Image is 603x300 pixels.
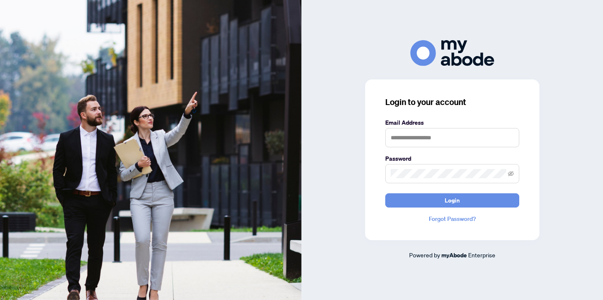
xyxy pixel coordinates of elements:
label: Email Address [385,118,519,127]
button: Login [385,193,519,208]
a: Forgot Password? [385,214,519,223]
span: Enterprise [468,251,495,259]
span: Powered by [409,251,440,259]
label: Password [385,154,519,163]
img: ma-logo [410,40,494,66]
a: myAbode [441,251,467,260]
span: Login [445,194,460,207]
span: eye-invisible [508,171,514,177]
h3: Login to your account [385,96,519,108]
